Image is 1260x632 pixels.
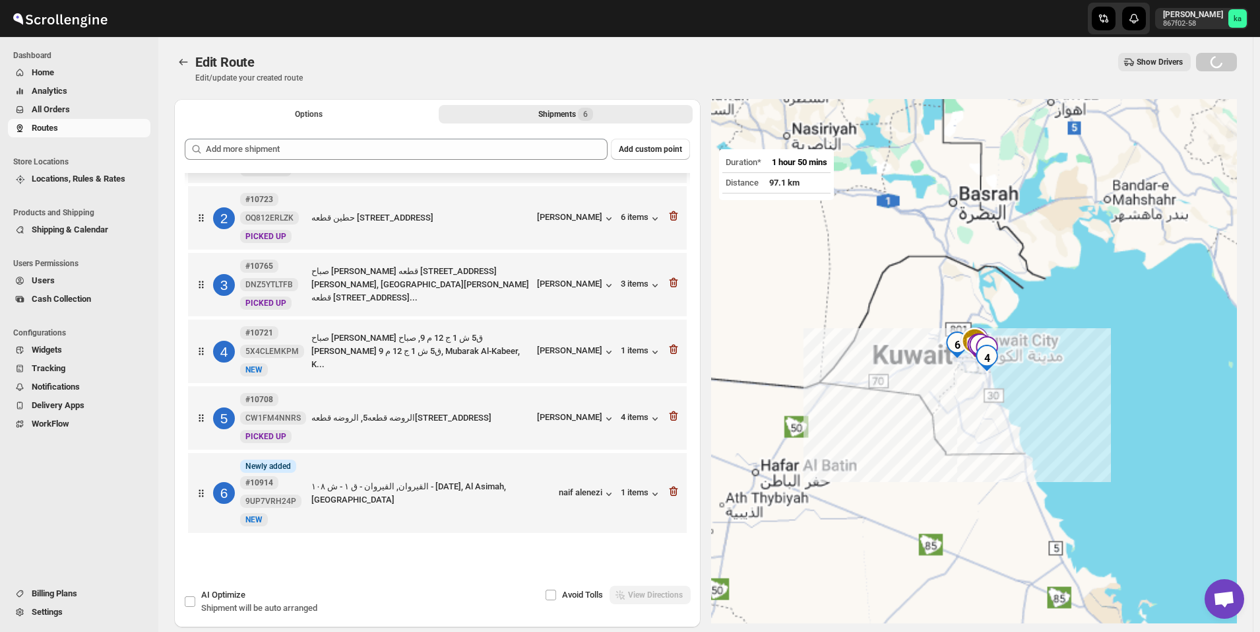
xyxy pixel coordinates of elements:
div: 3 [213,274,235,296]
div: 6 [213,482,235,504]
button: Analytics [8,82,150,100]
span: CW1FM4NNRS [245,413,301,423]
span: Users Permissions [13,258,152,269]
button: [PERSON_NAME] [537,345,615,359]
div: 5 [213,407,235,429]
span: Notifications [32,382,80,392]
button: 3 items [621,279,662,292]
span: Add custom point [619,144,682,155]
span: Products and Shipping [13,207,152,218]
button: Locations, Rules & Rates [8,170,150,188]
button: Notifications [8,378,150,396]
span: WorkFlow [32,419,69,429]
div: 4 [213,341,235,363]
b: #10914 [245,478,273,487]
button: Billing Plans [8,584,150,603]
div: 6InfoNewly added#10914 9UP7VRH24PNewNEWالقيروان, القيروان - ق ١ - ش ١٠٨ - [DATE], Al Asimah, [GEO... [188,453,687,533]
span: PICKED UP [245,298,286,308]
span: PICKED UP [245,232,286,241]
button: 6 items [621,212,662,225]
span: Distance [726,178,759,188]
span: 1 hour 50 mins [772,157,827,167]
button: 1 items [621,345,662,359]
div: 4#10721 5X4CLEMKPMNewNEWصباح [PERSON_NAME] ق5 ش 1 ج 12 م 9, صباح [PERSON_NAME] ق5 ش 1 ج 12 م 9, M... [188,320,687,383]
b: #10721 [245,328,273,337]
span: Duration* [726,157,761,167]
button: Cash Collection [8,290,150,308]
span: Shipping & Calendar [32,225,108,234]
b: #10765 [245,262,273,271]
span: Widgets [32,345,62,355]
button: Selected Shipments [439,105,693,123]
span: Show Drivers [1137,57,1183,67]
div: [PERSON_NAME] [537,212,615,225]
span: Edit Route [195,54,255,70]
button: [PERSON_NAME] [537,412,615,425]
p: [PERSON_NAME] [1163,9,1223,20]
button: [PERSON_NAME] [537,279,615,292]
div: 4 [968,339,1005,376]
span: PICKED UP [245,432,286,441]
div: القيروان, القيروان - ق ١ - ش ١٠٨ - [DATE], Al Asimah, [GEOGRAPHIC_DATA] [311,480,553,507]
button: Tracking [8,359,150,378]
button: All Orders [8,100,150,119]
b: #10723 [245,195,273,204]
button: Users [8,271,150,290]
span: Delivery Apps [32,400,84,410]
span: 6 [583,109,588,120]
span: khaled alrashidi [1228,9,1247,28]
span: 5X4CLEMKPM [245,346,299,357]
span: Dashboard [13,50,152,61]
button: Shipping & Calendar [8,221,150,239]
button: All Route Options [182,105,436,123]
span: AI Optimize [201,590,245,600]
span: OQ812ERLZK [245,213,294,223]
button: Delivery Apps [8,396,150,415]
button: 1 items [621,487,662,501]
div: 3#10765 DNZ5YTLTFBNewPICKED UPصباح [PERSON_NAME] قطعه [STREET_ADDRESS] [PERSON_NAME], [GEOGRAPHIC... [188,253,687,316]
div: 2 [213,207,235,229]
div: 5#10708 CW1FM4NNRSNewPICKED UPالروضه قطعه5, الروضه قطعه[STREET_ADDRESS][PERSON_NAME]4 items [188,386,687,450]
button: 4 items [621,412,662,425]
span: Routes [32,123,58,133]
div: صباح [PERSON_NAME] ق5 ش 1 ج 12 م 9, صباح [PERSON_NAME] ق5 ش 1 ج 12 م 9, Mubarak Al-Kabeer, K... [311,332,532,371]
span: Locations, Rules & Rates [32,174,125,184]
span: Tracking [32,363,65,373]
span: Newly added [245,461,291,472]
div: صباح [PERSON_NAME] قطعه [STREET_ADDRESS] [PERSON_NAME], [GEOGRAPHIC_DATA][PERSON_NAME] قطعه [STRE... [311,265,532,304]
div: Selected Shipments [174,128,701,545]
span: NEW [245,365,263,374]
span: Billing Plans [32,588,77,598]
input: Add more shipment [206,139,608,160]
span: Options [295,109,323,120]
span: Store Locations [13,157,152,167]
button: WorkFlow [8,415,150,433]
span: 97.1 km [769,178,800,188]
div: حطين قطعه [STREET_ADDRESS] [311,211,532,225]
span: DNZ5YTLTFB [245,279,293,290]
span: Settings [32,607,63,617]
b: #10708 [245,395,273,404]
span: NEW [245,515,263,524]
button: Home [8,63,150,82]
button: Routes [174,53,193,71]
button: naif alenezi [559,487,615,501]
div: 2#10723 OQ812ERLZKNewPICKED UPحطين قطعه [STREET_ADDRESS][PERSON_NAME]6 items [188,186,687,250]
img: ScrollEngine [11,2,110,35]
div: 3 [968,331,1005,368]
span: Users [32,275,55,285]
button: Add custom point [611,139,690,160]
button: Routes [8,119,150,137]
button: User menu [1155,8,1248,29]
span: All Orders [32,104,70,114]
p: 867f02-58 [1163,20,1223,28]
div: الروضه قطعه5, الروضه قطعه[STREET_ADDRESS] [311,411,532,425]
span: Avoid Tolls [562,590,603,600]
